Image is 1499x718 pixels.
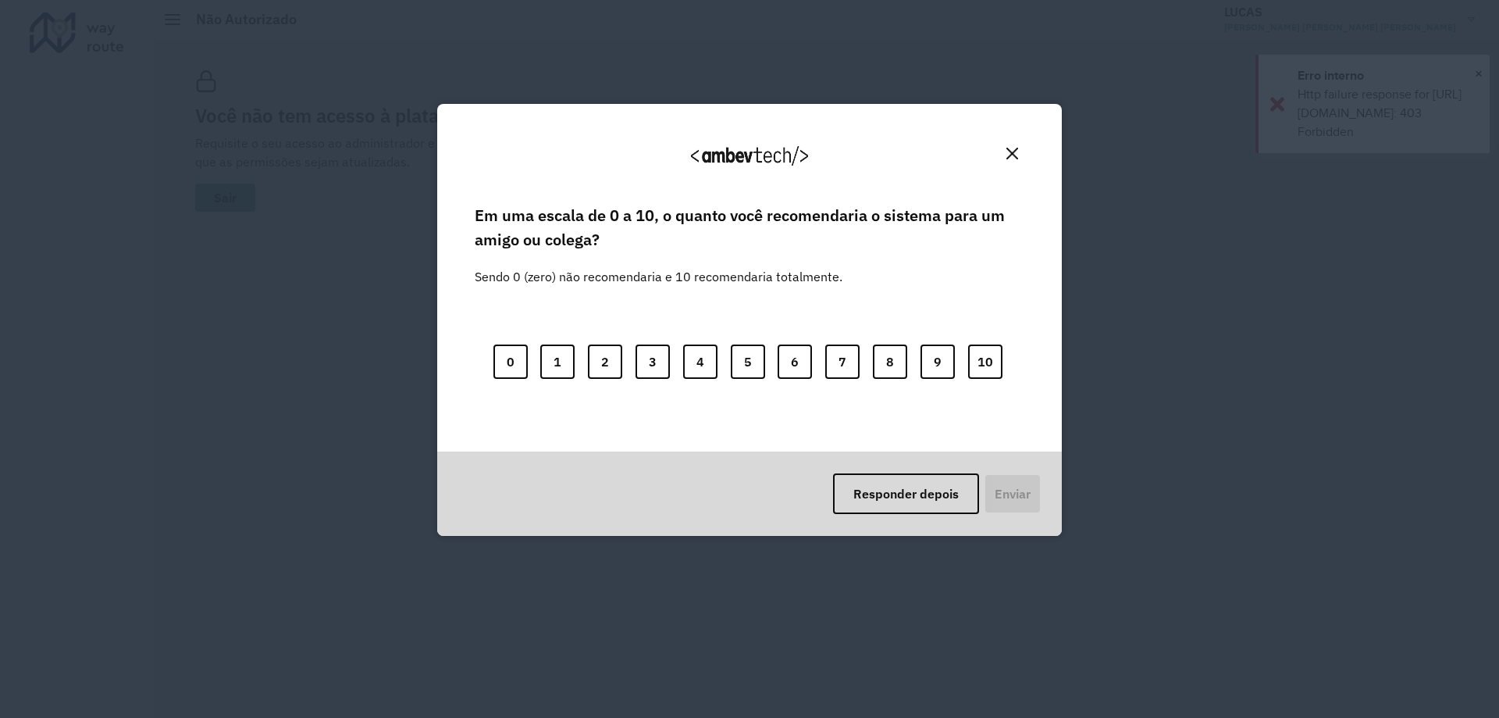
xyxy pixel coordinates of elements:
[540,345,575,379] button: 1
[475,248,842,286] label: Sendo 0 (zero) não recomendaria e 10 recomendaria totalmente.
[683,345,717,379] button: 4
[833,473,979,514] button: Responder depois
[636,345,670,379] button: 3
[968,345,1002,379] button: 10
[493,345,528,379] button: 0
[778,345,812,379] button: 6
[588,345,622,379] button: 2
[825,345,860,379] button: 7
[691,146,808,166] img: Logo Ambevtech
[1006,148,1018,159] img: Close
[475,204,1024,252] label: Em uma escala de 0 a 10, o quanto você recomendaria o sistema para um amigo ou colega?
[1000,141,1024,166] button: Close
[731,345,765,379] button: 5
[873,345,907,379] button: 8
[920,345,955,379] button: 9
